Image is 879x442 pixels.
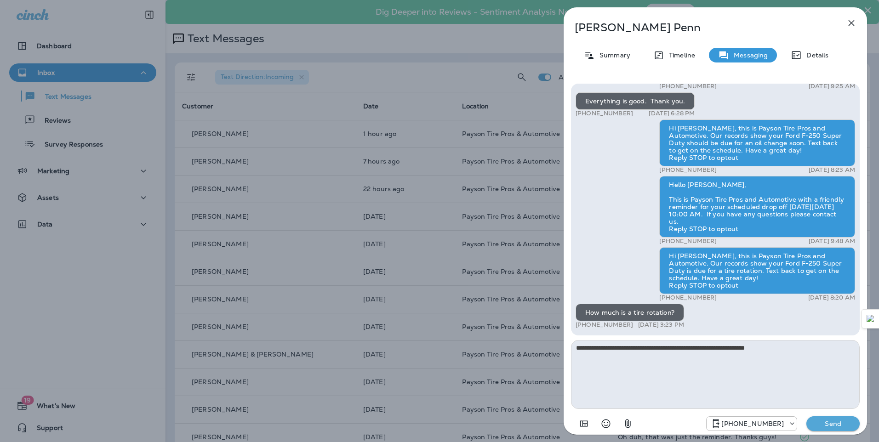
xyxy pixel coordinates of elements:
[867,315,875,323] img: Detect Auto
[814,419,852,428] p: Send
[576,110,633,117] p: [PHONE_NUMBER]
[659,294,717,301] p: [PHONE_NUMBER]
[659,83,717,90] p: [PHONE_NUMBER]
[729,51,768,59] p: Messaging
[576,321,633,329] p: [PHONE_NUMBER]
[808,294,855,301] p: [DATE] 8:20 AM
[659,247,855,294] div: Hi [PERSON_NAME], this is Payson Tire Pros and Automotive. Our records show your Ford F-250 Super...
[806,416,860,431] button: Send
[721,420,784,427] p: [PHONE_NUMBER]
[638,321,684,329] p: [DATE] 3:23 PM
[809,238,855,245] p: [DATE] 9:48 AM
[809,166,855,174] p: [DATE] 8:23 AM
[659,176,855,238] div: Hello [PERSON_NAME], This is Payson Tire Pros and Automotive with a friendly reminder for your sc...
[809,83,855,90] p: [DATE] 9:25 AM
[659,119,855,166] div: Hi [PERSON_NAME], this is Payson Tire Pros and Automotive. Our records show your Ford F-250 Super...
[575,21,826,34] p: [PERSON_NAME] Penn
[707,418,797,429] div: +1 (928) 260-4498
[659,238,717,245] p: [PHONE_NUMBER]
[649,110,695,117] p: [DATE] 6:28 PM
[659,166,717,174] p: [PHONE_NUMBER]
[575,414,593,433] button: Add in a premade template
[664,51,695,59] p: Timeline
[576,92,695,110] div: Everything is good. Thank you.
[595,51,630,59] p: Summary
[802,51,828,59] p: Details
[576,304,684,321] div: How much is a tire rotation?
[597,414,615,433] button: Select an emoji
